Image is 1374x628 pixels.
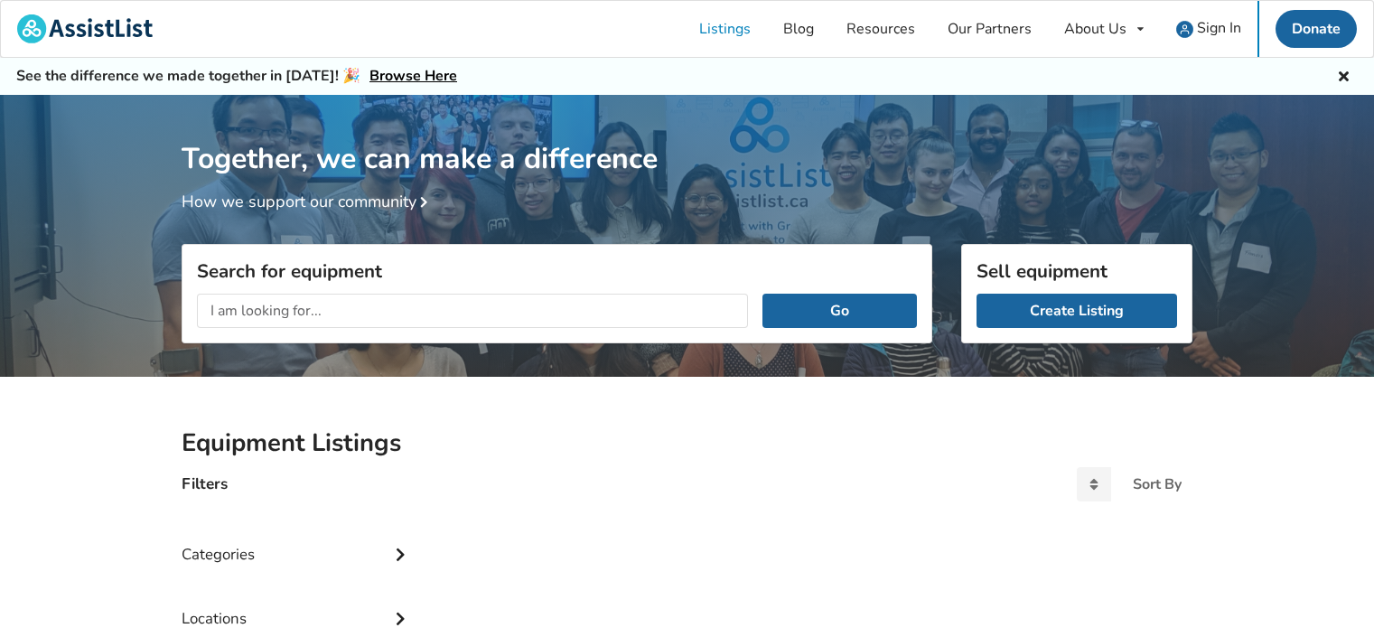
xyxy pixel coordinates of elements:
[369,66,457,86] a: Browse Here
[17,14,153,43] img: assistlist-logo
[1176,21,1193,38] img: user icon
[16,67,457,86] h5: See the difference we made together in [DATE]! 🎉
[182,427,1192,459] h2: Equipment Listings
[977,294,1177,328] a: Create Listing
[182,95,1192,177] h1: Together, we can make a difference
[931,1,1048,57] a: Our Partners
[182,191,435,212] a: How we support our community
[1197,18,1241,38] span: Sign In
[767,1,830,57] a: Blog
[977,259,1177,283] h3: Sell equipment
[182,509,413,573] div: Categories
[1133,477,1182,492] div: Sort By
[197,259,917,283] h3: Search for equipment
[762,294,917,328] button: Go
[1064,22,1126,36] div: About Us
[197,294,748,328] input: I am looking for...
[1276,10,1357,48] a: Donate
[1160,1,1257,57] a: user icon Sign In
[683,1,767,57] a: Listings
[182,473,228,494] h4: Filters
[830,1,931,57] a: Resources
